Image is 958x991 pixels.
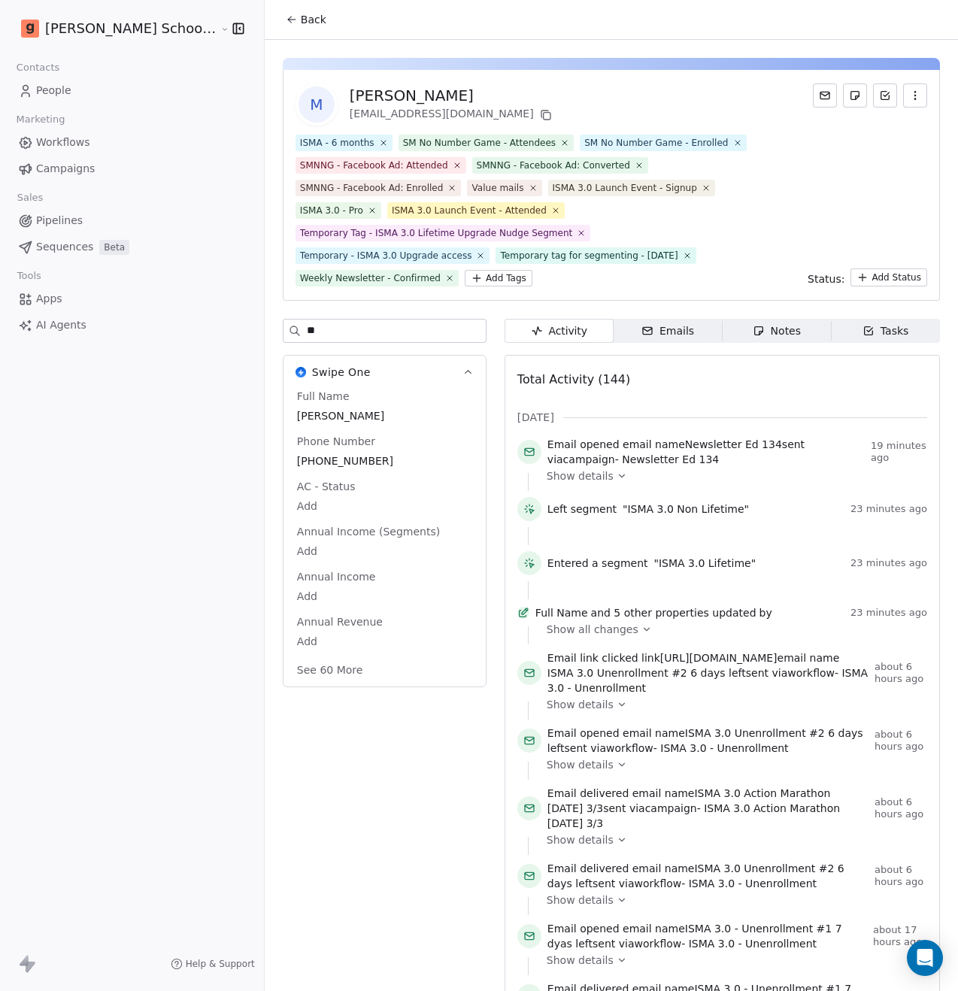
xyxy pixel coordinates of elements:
span: ISMA 3.0 - Unenrollment [660,742,788,754]
div: SMNNG - Facebook Ad: Enrolled [300,181,444,195]
span: about 6 hours ago [875,729,927,753]
div: Swipe OneSwipe One [283,389,486,686]
button: [PERSON_NAME] School of Finance LLP [18,16,209,41]
span: Add [297,634,472,649]
span: Apps [36,291,62,307]
span: "ISMA 3.0 Non Lifetime" [623,502,749,517]
div: Temporary tag for segmenting - [DATE] [500,249,678,262]
span: Tools [11,265,47,287]
div: Value mails [471,181,523,195]
span: and 5 other properties updated [591,605,756,620]
span: M [299,86,335,123]
div: Emails [641,323,694,339]
span: ISMA 3.0 Unenrollment #2 6 days left [547,862,844,889]
a: Show details [547,832,917,847]
span: Email opened [547,923,620,935]
span: link email name sent via workflow - [547,650,869,696]
a: AI Agents [12,313,252,338]
div: Tasks [863,323,909,339]
div: Temporary - ISMA 3.0 Upgrade access [300,249,472,262]
span: Email link clicked [547,652,638,664]
span: ISMA 3.0 Unenrollment #2 6 days left [547,667,746,679]
span: People [36,83,71,98]
span: about 17 hours ago [873,924,927,948]
a: Show details [547,697,917,712]
a: Show details [547,953,917,968]
div: SMNNG - Facebook Ad: Attended [300,159,448,172]
span: Sales [11,186,50,209]
span: 23 minutes ago [850,557,927,569]
span: Marketing [10,108,71,131]
a: Show details [547,757,917,772]
span: "ISMA 3.0 Lifetime" [654,556,756,571]
span: Show details [547,893,614,908]
span: Status: [808,271,844,286]
span: Show details [547,953,614,968]
span: Email delivered [547,787,629,799]
div: SM No Number Game - Enrolled [584,136,728,150]
span: email name sent via workflow - [547,921,867,951]
span: Annual Income [294,569,379,584]
span: ISMA 3.0 - Unenrollment #1 7 dyas left [547,923,842,950]
a: Pipelines [12,208,252,233]
button: Add Status [850,268,927,286]
span: email name sent via campaign - [547,437,865,467]
div: ISMA - 6 months [300,136,374,150]
div: Temporary Tag - ISMA 3.0 Lifetime Upgrade Nudge Segment [300,226,573,240]
span: Full Name [294,389,353,404]
span: ISMA 3.0 - Unenrollment [689,877,817,889]
span: Annual Income (Segments) [294,524,443,539]
span: Total Activity (144) [517,372,630,386]
div: ISMA 3.0 Launch Event - Attended [392,204,547,217]
a: Show details [547,893,917,908]
div: Open Intercom Messenger [907,940,943,976]
span: Email opened [547,727,620,739]
div: [PERSON_NAME] [350,85,555,106]
span: Help & Support [186,958,255,970]
span: Full Name [535,605,588,620]
span: [PERSON_NAME] School of Finance LLP [45,19,217,38]
span: Show details [547,697,614,712]
a: Apps [12,286,252,311]
div: Weekly Newsletter - Confirmed [300,271,441,285]
span: [PHONE_NUMBER] [297,453,472,468]
button: Add Tags [465,270,532,286]
a: Show details [547,468,917,483]
span: about 6 hours ago [875,864,927,888]
span: Email delivered [547,862,629,874]
span: ISMA 3.0 - Unenrollment [689,938,817,950]
span: about 6 hours ago [875,661,927,685]
a: Campaigns [12,156,252,181]
span: Pipelines [36,213,83,229]
div: Notes [753,323,801,339]
span: 19 minutes ago [871,440,927,464]
span: email name sent via workflow - [547,726,869,756]
a: Workflows [12,130,252,155]
img: Goela%20School%20Logos%20(4).png [21,20,39,38]
span: Left segment [547,502,617,517]
span: Phone Number [294,434,378,449]
a: People [12,78,252,103]
span: Entered a segment [547,556,648,571]
span: Newsletter Ed 134 [685,438,782,450]
a: Help & Support [171,958,255,970]
span: by [759,605,772,620]
span: ISMA 3.0 Unenrollment #2 6 days left [547,727,863,754]
span: Add [297,499,472,514]
img: Swipe One [296,367,306,377]
span: Add [297,589,472,604]
span: email name sent via workflow - [547,861,869,891]
span: AI Agents [36,317,86,333]
span: Annual Revenue [294,614,386,629]
div: SM No Number Game - Attendees [403,136,556,150]
span: Newsletter Ed 134 [622,453,719,465]
span: Show details [547,468,614,483]
span: Add [297,544,472,559]
div: ISMA 3.0 - Pro [300,204,363,217]
span: [URL][DOMAIN_NAME] [660,652,778,664]
button: Swipe OneSwipe One [283,356,486,389]
span: 23 minutes ago [850,503,927,515]
span: 23 minutes ago [850,607,927,619]
span: Beta [99,240,129,255]
span: [PERSON_NAME] [297,408,472,423]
